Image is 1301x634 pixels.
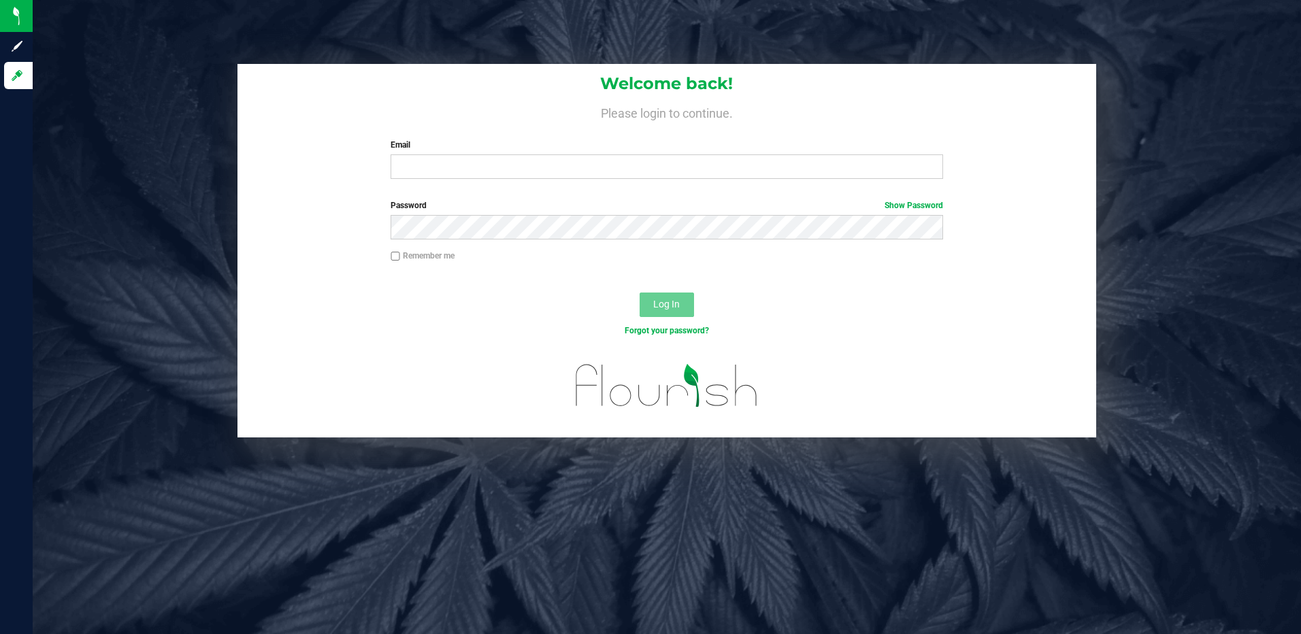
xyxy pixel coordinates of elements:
[559,351,774,420] img: flourish_logo.svg
[885,201,943,210] a: Show Password
[391,250,455,262] label: Remember me
[640,293,694,317] button: Log In
[10,39,24,53] inline-svg: Sign up
[653,299,680,310] span: Log In
[391,139,943,151] label: Email
[391,201,427,210] span: Password
[391,252,400,261] input: Remember me
[10,69,24,82] inline-svg: Log in
[625,326,709,335] a: Forgot your password?
[237,103,1097,120] h4: Please login to continue.
[237,75,1097,93] h1: Welcome back!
